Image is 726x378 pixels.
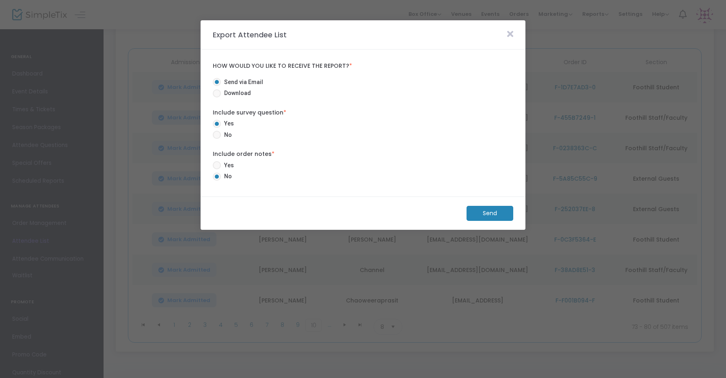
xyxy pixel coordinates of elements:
m-button: Send [467,206,513,221]
span: Yes [221,119,234,128]
span: Yes [221,161,234,170]
m-panel-header: Export Attendee List [201,20,525,50]
span: No [221,131,232,139]
span: Send via Email [221,78,263,86]
m-panel-title: Export Attendee List [209,29,291,40]
span: No [221,172,232,181]
label: How would you like to receive the report? [213,63,513,70]
span: Download [221,89,251,97]
label: Include survey question [213,108,513,117]
label: Include order notes [213,150,513,158]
